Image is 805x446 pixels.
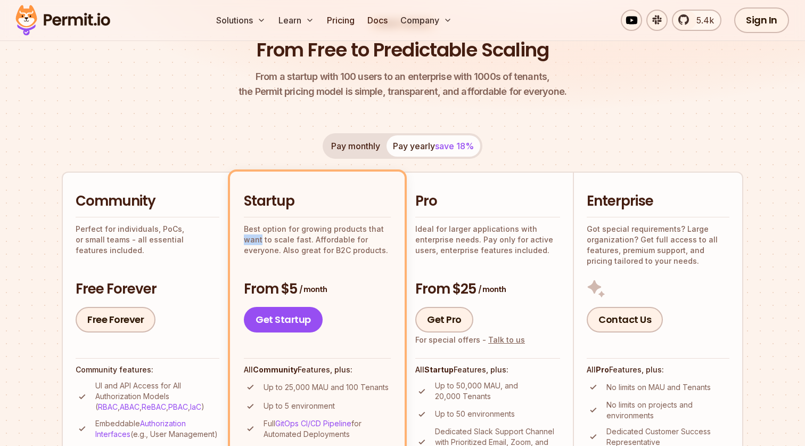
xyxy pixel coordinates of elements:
[95,419,186,439] a: Authorization Interfaces
[606,382,711,393] p: No limits on MAU and Tenants
[11,2,115,38] img: Permit logo
[424,365,454,374] strong: Startup
[478,284,506,295] span: / month
[257,37,549,63] h1: From Free to Predictable Scaling
[672,10,721,31] a: 5.4k
[274,10,318,31] button: Learn
[587,224,729,266] p: Got special requirements? Large organization? Get full access to all features, premium support, a...
[734,7,789,33] a: Sign In
[239,69,566,99] p: the Permit pricing model is simple, transparent, and affordable for everyone.
[244,224,391,256] p: Best option for growing products that want to scale fast. Affordable for everyone. Also great for...
[190,402,201,411] a: IaC
[98,402,118,411] a: RBAC
[76,307,155,333] a: Free Forever
[587,307,663,333] a: Contact Us
[168,402,188,411] a: PBAC
[76,192,219,211] h2: Community
[244,307,323,333] a: Get Startup
[76,280,219,299] h3: Free Forever
[415,364,560,375] h4: All Features, plus:
[299,284,327,295] span: / month
[396,10,456,31] button: Company
[120,402,139,411] a: ABAC
[244,192,391,211] h2: Startup
[76,364,219,375] h4: Community features:
[415,280,560,299] h3: From $25
[212,10,270,31] button: Solutions
[587,364,729,375] h4: All Features, plus:
[239,69,566,84] span: From a startup with 100 users to an enterprise with 1000s of tenants,
[275,419,351,428] a: GitOps CI/CD Pipeline
[435,409,515,419] p: Up to 50 environments
[363,10,392,31] a: Docs
[95,380,219,412] p: UI and API Access for All Authorization Models ( , , , , )
[264,382,389,393] p: Up to 25,000 MAU and 100 Tenants
[323,10,359,31] a: Pricing
[435,380,560,402] p: Up to 50,000 MAU, and 20,000 Tenants
[415,335,525,345] div: For special offers -
[325,135,387,157] button: Pay monthly
[415,307,473,333] a: Get Pro
[415,224,560,256] p: Ideal for larger applications with enterprise needs. Pay only for active users, enterprise featur...
[264,418,391,440] p: Full for Automated Deployments
[596,365,609,374] strong: Pro
[244,280,391,299] h3: From $5
[488,335,525,344] a: Talk to us
[690,14,714,27] span: 5.4k
[587,192,729,211] h2: Enterprise
[76,224,219,256] p: Perfect for individuals, PoCs, or small teams - all essential features included.
[415,192,560,211] h2: Pro
[142,402,166,411] a: ReBAC
[264,401,335,411] p: Up to 5 environment
[244,364,391,375] h4: All Features, plus:
[253,365,298,374] strong: Community
[95,418,219,440] p: Embeddable (e.g., User Management)
[606,400,729,421] p: No limits on projects and environments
